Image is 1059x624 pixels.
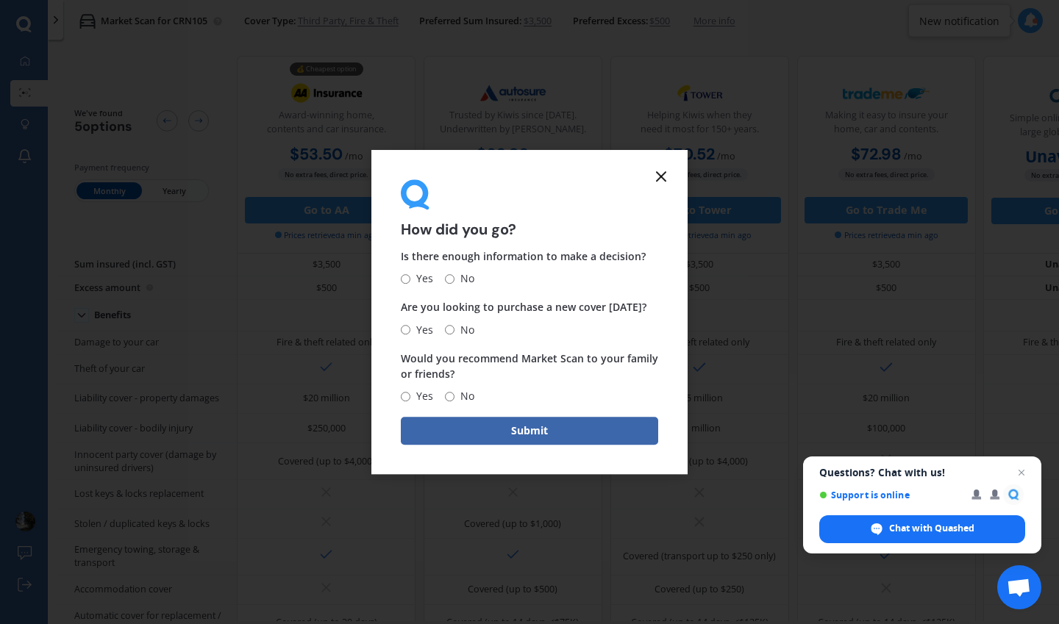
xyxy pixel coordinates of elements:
span: Yes [410,321,433,339]
input: No [445,274,454,284]
span: Yes [410,387,433,405]
button: Submit [401,417,658,445]
span: No [454,321,474,339]
span: No [454,387,474,405]
span: Chat with Quashed [889,522,974,535]
span: No [454,270,474,288]
span: Questions? Chat with us! [819,467,1025,478]
span: Is there enough information to make a decision? [401,250,646,264]
a: Open chat [997,565,1041,609]
span: Would you recommend Market Scan to your family or friends? [401,351,658,381]
input: Yes [401,392,410,401]
input: No [445,392,454,401]
input: No [445,325,454,334]
input: Yes [401,325,410,334]
span: Support is online [819,489,961,501]
span: Yes [410,270,433,288]
span: Are you looking to purchase a new cover [DATE]? [401,301,646,315]
div: How did you go? [401,179,658,237]
span: Chat with Quashed [819,515,1025,543]
input: Yes [401,274,410,284]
